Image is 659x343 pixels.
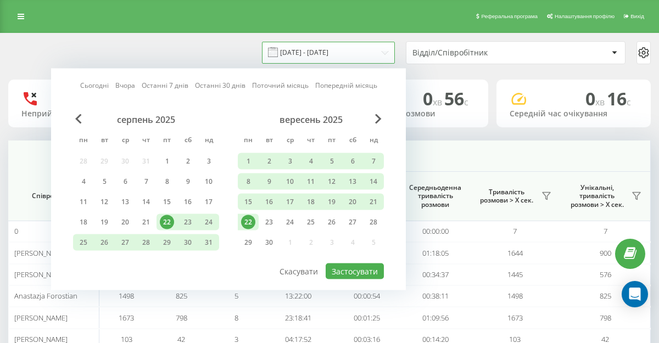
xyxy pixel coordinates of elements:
div: 8 [160,175,174,189]
div: нд 3 серп 2025 р. [198,153,219,170]
span: 8 [234,313,238,323]
div: 7 [366,154,381,168]
div: 6 [118,175,132,189]
div: 20 [118,215,132,229]
button: Застосувати [326,263,384,279]
span: Реферальна програма [481,13,538,19]
div: сб 16 серп 2025 р. [177,194,198,210]
div: сб 13 вер 2025 р. [342,173,363,190]
abbr: субота [180,133,196,149]
div: нд 10 серп 2025 р. [198,173,219,190]
span: 7 [513,226,517,236]
abbr: субота [344,133,361,149]
div: 16 [262,195,276,209]
td: 23:18:41 [264,307,332,328]
div: чт 11 вер 2025 р. [300,173,321,190]
div: 17 [202,195,216,209]
div: ср 10 вер 2025 р. [280,173,300,190]
td: 13:22:00 [264,285,332,307]
div: 18 [76,215,91,229]
div: 18 [304,195,318,209]
div: 22 [241,215,255,229]
div: пт 29 серп 2025 р. [157,234,177,251]
abbr: четвер [138,133,154,149]
div: вт 26 серп 2025 р. [94,234,115,251]
div: 6 [345,154,360,168]
div: 5 [325,154,339,168]
td: 00:00:54 [332,285,401,307]
div: 14 [366,175,381,189]
abbr: неділя [200,133,217,149]
span: 825 [176,291,187,301]
div: 28 [366,215,381,229]
span: Співробітник [18,192,89,200]
div: чт 18 вер 2025 р. [300,194,321,210]
abbr: четвер [303,133,319,149]
span: c [627,96,631,108]
span: 5 [234,291,238,301]
div: пт 8 серп 2025 р. [157,173,177,190]
div: 21 [139,215,153,229]
div: нд 21 вер 2025 р. [363,194,384,210]
div: 4 [304,154,318,168]
div: 2 [262,154,276,168]
div: ср 3 вер 2025 р. [280,153,300,170]
div: ср 24 вер 2025 р. [280,214,300,230]
div: 30 [262,235,276,250]
span: [PERSON_NAME] [14,248,68,258]
div: вт 23 вер 2025 р. [259,214,280,230]
div: 22 [160,215,174,229]
div: 25 [304,215,318,229]
div: 3 [202,154,216,168]
div: чт 25 вер 2025 р. [300,214,321,230]
div: 12 [325,175,339,189]
span: 56 [444,87,468,110]
div: пн 29 вер 2025 р. [238,234,259,251]
td: 01:09:56 [401,307,470,328]
div: 26 [97,235,111,250]
span: Вихід [630,13,644,19]
abbr: середа [117,133,133,149]
div: пт 19 вер 2025 р. [321,194,342,210]
div: пн 4 серп 2025 р. [73,173,94,190]
span: 1498 [507,291,523,301]
div: нд 24 серп 2025 р. [198,214,219,230]
div: 13 [118,195,132,209]
div: пт 15 серп 2025 р. [157,194,177,210]
div: нд 14 вер 2025 р. [363,173,384,190]
div: 28 [139,235,153,250]
div: пт 22 серп 2025 р. [157,214,177,230]
div: вт 9 вер 2025 р. [259,173,280,190]
div: чт 28 серп 2025 р. [136,234,157,251]
td: 00:38:11 [401,285,470,307]
span: 0 [585,87,607,110]
div: сб 6 вер 2025 р. [342,153,363,170]
div: Середній час очікування [510,109,638,119]
div: 5 [97,175,111,189]
div: 1 [241,154,255,168]
span: 1644 [507,248,523,258]
div: 23 [181,215,195,229]
div: Відділ/Співробітник [412,48,544,58]
div: сб 9 серп 2025 р. [177,173,198,190]
div: ср 17 вер 2025 р. [280,194,300,210]
div: чт 7 серп 2025 р. [136,173,157,190]
div: 23 [262,215,276,229]
div: 8 [241,175,255,189]
div: 20 [345,195,360,209]
span: [PERSON_NAME] [14,313,68,323]
div: 14 [139,195,153,209]
div: 30 [181,235,195,250]
div: Open Intercom Messenger [622,281,648,307]
a: Попередній місяць [315,80,377,91]
div: вт 12 серп 2025 р. [94,194,115,210]
span: Унікальні, тривалість розмови > Х сек. [566,183,628,209]
div: 2 [181,154,195,168]
a: Поточний місяць [252,80,309,91]
div: вт 5 серп 2025 р. [94,173,115,190]
div: 19 [325,195,339,209]
div: 29 [160,235,174,250]
div: вт 2 вер 2025 р. [259,153,280,170]
div: 27 [345,215,360,229]
button: Скасувати [273,263,324,279]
